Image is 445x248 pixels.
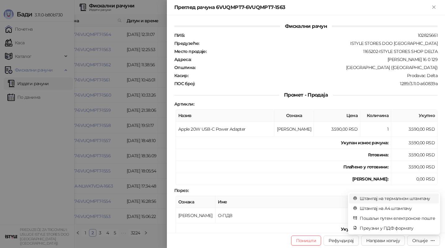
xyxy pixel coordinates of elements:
[274,110,314,122] th: Ознака
[174,4,430,11] div: Преглед рачуна 6VUQMPT7-6VUQMPT7-1563
[407,236,440,246] button: Опције
[368,152,388,158] strong: Готовина :
[174,73,188,78] strong: Касир :
[174,41,199,46] strong: Предузеће :
[279,92,333,98] span: Промет - Продаја
[430,4,438,11] button: Close
[207,49,438,54] div: 1165202-ISTYLE STORES SHOP DELTA
[360,110,391,122] th: Количина
[192,57,438,62] div: [PERSON_NAME] 16 0 129
[174,33,184,38] strong: ПИБ :
[274,122,314,137] td: [PERSON_NAME]
[391,137,438,149] td: 3.590,00 RSD
[176,110,274,122] th: Назив
[360,205,435,212] span: Штампај на А4 штампачу
[391,161,438,173] td: 3.590,00 RSD
[314,110,360,122] th: Цена
[174,49,206,54] strong: Место продаје :
[176,196,215,208] th: Ознака
[360,195,435,202] span: Штампај на термалном штампачу
[360,215,435,222] span: Пошаљи путем електронске поште
[215,196,367,208] th: Име
[185,33,438,38] div: 102825661
[189,73,438,78] div: Prodavac Delta
[391,110,438,122] th: Укупно
[174,188,189,193] strong: Порез :
[391,149,438,161] td: 3.590,00 RSD
[200,41,438,46] div: ISTYLE STORES DOO [GEOGRAPHIC_DATA]
[215,208,367,223] td: О-ПДВ
[174,57,191,62] strong: Адреса :
[314,122,360,137] td: 3.590,00 RSD
[361,236,405,246] button: Направи копију
[280,23,332,29] span: Фискални рачун
[341,226,388,232] strong: Укупан износ пореза:
[360,122,391,137] td: 1
[196,65,438,70] div: [GEOGRAPHIC_DATA] ([GEOGRAPHIC_DATA])
[360,225,435,232] span: Преузми у ПДФ формату
[352,176,388,182] strong: [PERSON_NAME]:
[174,101,194,107] strong: Артикли :
[291,236,321,246] button: Поништи
[391,173,438,185] td: 0,00 RSD
[176,208,215,223] td: [PERSON_NAME]
[391,122,438,137] td: 3.590,00 RSD
[412,238,428,243] div: Опције
[366,238,400,243] span: Направи копију
[343,164,388,170] strong: Плаћено у готовини:
[174,81,195,86] strong: ПОС број :
[176,122,274,137] td: Apple 20W USB-C Power Adapter
[341,140,388,146] strong: Укупан износ рачуна :
[174,65,195,70] strong: Општина :
[195,81,438,86] div: 1289/3.11.0-a60839a
[324,236,359,246] button: Рефундирај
